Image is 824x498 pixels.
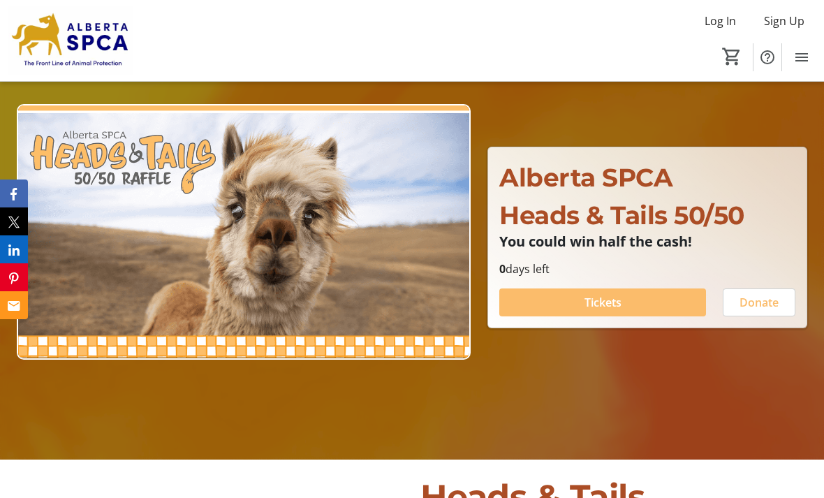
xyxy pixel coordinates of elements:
[753,43,781,71] button: Help
[753,10,816,32] button: Sign Up
[740,294,779,311] span: Donate
[499,261,795,277] p: days left
[705,13,736,29] span: Log In
[17,104,471,360] img: Campaign CTA Media Photo
[499,234,795,249] p: You could win half the cash!
[499,162,672,193] span: Alberta SPCA
[499,200,744,230] span: Heads & Tails 50/50
[723,288,795,316] button: Donate
[8,6,133,75] img: Alberta SPCA's Logo
[764,13,804,29] span: Sign Up
[693,10,747,32] button: Log In
[719,44,744,69] button: Cart
[584,294,621,311] span: Tickets
[788,43,816,71] button: Menu
[499,261,506,277] span: 0
[499,288,706,316] button: Tickets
